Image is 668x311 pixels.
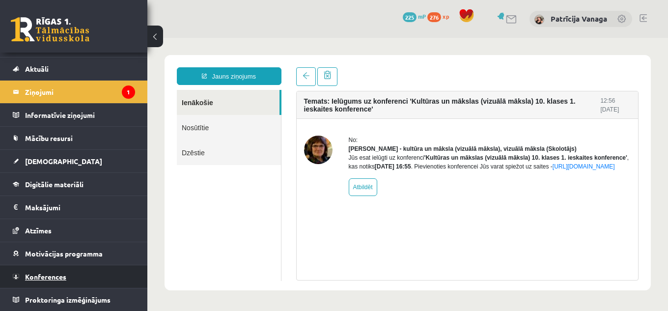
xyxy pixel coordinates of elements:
span: 276 [427,12,441,22]
span: Atzīmes [25,226,52,235]
a: Nosūtītie [29,77,134,102]
div: No: [201,98,484,107]
a: [DEMOGRAPHIC_DATA] [13,150,135,172]
div: Jūs esat ielūgti uz konferenci , kas notiks . Pievienoties konferencei Jūs varat spiežot uz saites - [201,115,484,133]
span: Mācību resursi [25,134,73,142]
img: Patrīcija Vanaga [534,15,544,25]
b: 'Kultūras un mākslas (vizuālā māksla) 10. klases 1. ieskaites konference' [277,116,480,123]
a: Motivācijas programma [13,242,135,265]
div: 12:56 [DATE] [453,58,483,76]
a: Dzēstie [29,102,134,127]
a: Proktoringa izmēģinājums [13,288,135,311]
b: [DATE] 16:55 [227,125,264,132]
a: Ziņojumi1 [13,81,135,103]
span: Digitālie materiāli [25,180,83,189]
a: Jauns ziņojums [29,29,134,47]
span: 225 [403,12,417,22]
a: Informatīvie ziņojumi [13,104,135,126]
i: 1 [122,85,135,99]
a: Maksājumi [13,196,135,219]
strong: [PERSON_NAME] - kultūra un māksla (vizuālā māksla), vizuālā māksla (Skolotājs) [201,108,429,114]
span: xp [443,12,449,20]
img: Ilze Kolka - kultūra un māksla (vizuālā māksla), vizuālā māksla [157,98,185,126]
a: Mācību resursi [13,127,135,149]
h4: Temats: Ielūgums uz konferenci 'Kultūras un mākslas (vizuālā māksla) 10. klases 1. ieskaites konf... [157,59,453,75]
span: Aktuāli [25,64,49,73]
span: Proktoringa izmēģinājums [25,295,111,304]
span: [DEMOGRAPHIC_DATA] [25,157,102,166]
a: Aktuāli [13,57,135,80]
a: Atbildēt [201,141,230,158]
span: mP [418,12,426,20]
a: [URL][DOMAIN_NAME] [405,125,468,132]
a: Konferences [13,265,135,288]
legend: Maksājumi [25,196,135,219]
legend: Informatīvie ziņojumi [25,104,135,126]
span: Konferences [25,272,66,281]
a: 225 mP [403,12,426,20]
legend: Ziņojumi [25,81,135,103]
a: Atzīmes [13,219,135,242]
a: Digitālie materiāli [13,173,135,196]
span: Motivācijas programma [25,249,103,258]
a: Ienākošie [29,52,132,77]
a: 276 xp [427,12,454,20]
a: Patrīcija Vanaga [551,14,607,24]
a: Rīgas 1. Tālmācības vidusskola [11,17,89,42]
